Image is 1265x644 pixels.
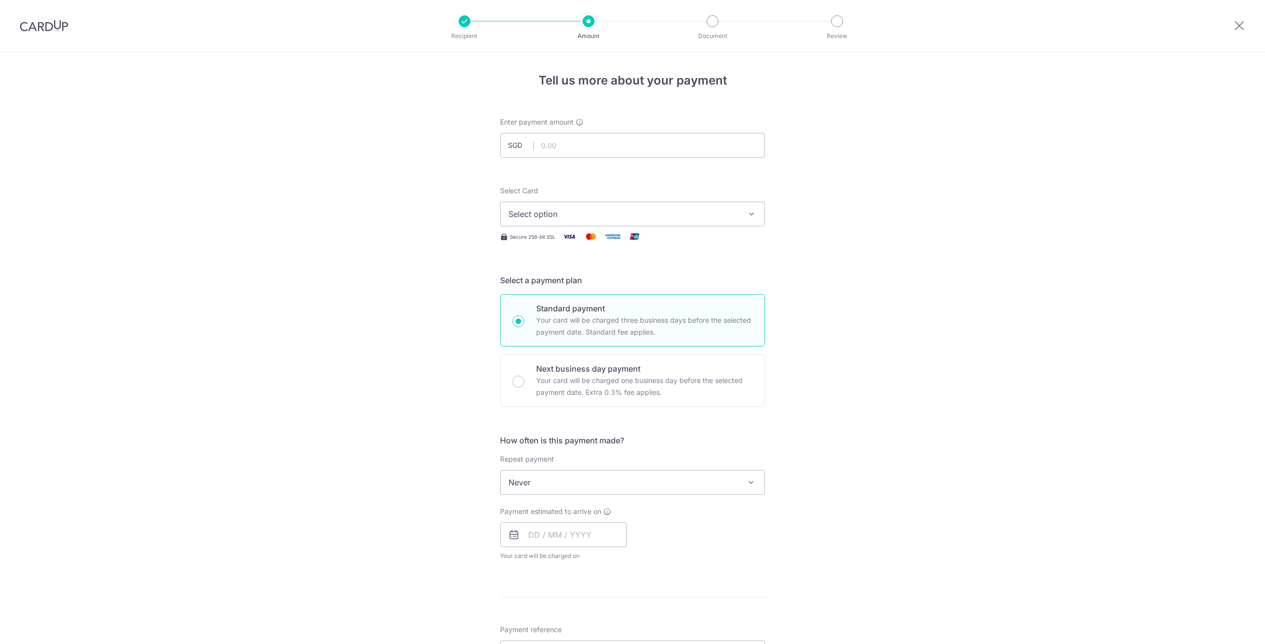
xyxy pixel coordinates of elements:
[536,363,753,375] p: Next business day payment
[500,625,562,635] span: Payment reference
[500,202,765,226] button: Select option
[20,20,68,32] img: CardUp
[536,302,753,314] p: Standard payment
[428,31,501,41] p: Recipient
[500,72,765,89] h4: Tell us more about your payment
[508,208,739,220] span: Select option
[536,375,753,398] p: Your card will be charged one business day before the selected payment date. Extra 0.3% fee applies.
[581,230,601,243] img: Mastercard
[603,230,623,243] img: American Express
[559,230,579,243] img: Visa
[500,470,765,495] span: Never
[500,133,765,158] input: 0.00
[500,434,765,446] h5: How often is this payment made?
[552,31,625,41] p: Amount
[801,31,874,41] p: Review
[500,117,574,127] span: Enter payment amount
[500,522,627,547] input: DD / MM / YYYY
[501,471,764,494] span: Never
[625,230,644,243] img: Union Pay
[500,507,601,516] span: Payment estimated to arrive on
[508,140,534,150] span: SGD
[676,31,749,41] p: Document
[510,233,555,241] span: Secure 256-bit SSL
[500,274,765,286] h5: Select a payment plan
[500,186,538,195] span: translation missing: en.payables.payment_networks.credit_card.summary.labels.select_card
[500,551,627,561] span: Your card will be charged on
[536,314,753,338] p: Your card will be charged three business days before the selected payment date. Standard fee appl...
[500,454,554,464] label: Repeat payment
